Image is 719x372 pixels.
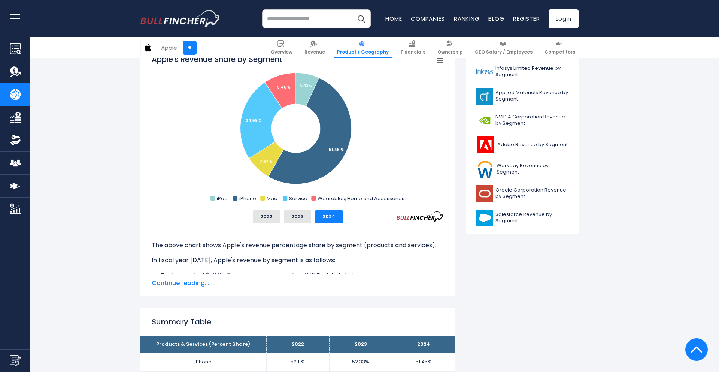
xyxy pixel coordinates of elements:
img: Ownership [10,135,21,146]
a: Competitors [541,37,579,58]
a: Go to homepage [140,10,221,27]
button: 2024 [315,210,343,223]
img: INFY logo [476,63,493,80]
button: Search [352,9,371,28]
button: 2023 [284,210,311,223]
a: Applied Materials Revenue by Segment [472,86,573,106]
a: Revenue [301,37,328,58]
p: The above chart shows Apple's revenue percentage share by segment (products and services). [152,241,444,250]
a: Login [549,9,579,28]
tspan: 51.45 % [329,147,344,153]
span: Continue reading... [152,279,444,288]
a: Home [385,15,402,22]
a: Adobe Revenue by Segment [472,135,573,155]
span: Revenue [304,49,325,55]
tspan: 24.59 % [246,118,262,123]
th: 2022 [266,336,329,353]
th: Products & Services (Percent Share) [140,336,266,353]
div: The for Apple is the iPhone, which represents 51.45% of its total revenue. The for Apple is the i... [152,235,444,352]
td: 51.45% [392,353,455,371]
tspan: 7.67 % [260,159,273,165]
text: Mac [267,195,277,202]
img: AMAT logo [476,88,493,105]
span: Overview [271,49,292,55]
span: Infosys Limited Revenue by Segment [495,65,568,78]
img: bullfincher logo [140,10,221,27]
td: 52.33% [329,353,392,371]
a: Blog [488,15,504,22]
span: Applied Materials Revenue by Segment [495,90,568,102]
span: Salesforce Revenue by Segment [495,211,568,224]
h2: Summary Table [152,316,444,327]
text: iPhone [239,195,256,202]
th: 2024 [392,336,455,353]
a: Salesforce Revenue by Segment [472,208,573,228]
span: Adobe Revenue by Segment [497,142,568,148]
a: Product / Geography [334,37,392,58]
li: generated $26.69 B in revenue, representing 6.83% of its total revenue. [152,271,444,280]
span: Financials [401,49,425,55]
img: ADBE logo [476,136,495,153]
a: Ranking [454,15,479,22]
text: Wearables, Home and Accessories [318,195,404,202]
span: CEO Salary / Employees [475,49,533,55]
span: Product / Geography [337,49,389,55]
a: NVIDIA Corporation Revenue by Segment [472,110,573,131]
tspan: 6.83 % [300,83,312,89]
img: ORCL logo [476,185,493,202]
img: CRM logo [476,210,493,226]
svg: Apple's Revenue Share by Segment [152,54,444,204]
text: Service [289,195,307,202]
a: Companies [411,15,445,22]
span: Oracle Corporation Revenue by Segment [495,187,568,200]
a: Register [513,15,540,22]
a: Workday Revenue by Segment [472,159,573,180]
a: + [183,41,197,55]
p: In fiscal year [DATE], Apple's revenue by segment is as follows: [152,256,444,265]
div: Apple [161,43,177,52]
a: Ownership [434,37,466,58]
span: Ownership [437,49,463,55]
button: 2022 [253,210,280,223]
img: WDAY logo [476,161,494,178]
tspan: 9.46 % [277,84,291,90]
a: Financials [397,37,429,58]
tspan: Apple's Revenue Share by Segment [152,54,282,64]
td: 52.11% [266,353,329,371]
span: NVIDIA Corporation Revenue by Segment [495,114,568,127]
th: 2023 [329,336,392,353]
span: Competitors [544,49,575,55]
text: iPad [217,195,228,202]
td: iPhone [140,353,266,371]
b: iPad [159,271,173,279]
a: Infosys Limited Revenue by Segment [472,61,573,82]
a: Oracle Corporation Revenue by Segment [472,183,573,204]
a: CEO Salary / Employees [471,37,536,58]
img: NVDA logo [476,112,493,129]
a: Overview [267,37,296,58]
span: Workday Revenue by Segment [497,163,568,175]
img: AAPL logo [141,40,155,55]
